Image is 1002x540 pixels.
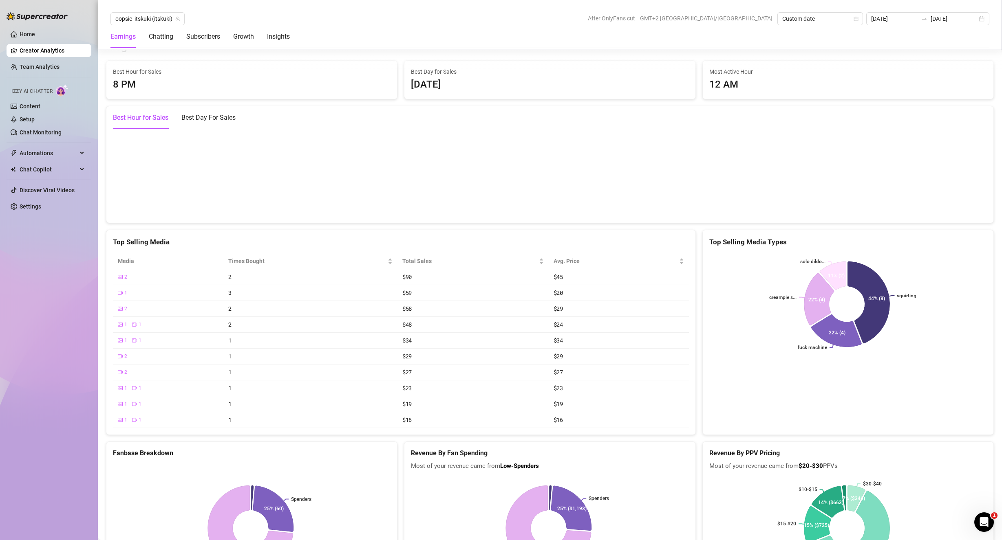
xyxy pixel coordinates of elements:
a: Home [20,31,35,37]
span: Custom date [782,13,858,25]
span: Times Bought [228,257,386,266]
span: $48 [402,320,412,328]
span: video-camera [118,370,123,375]
h5: Revenue By Fan Spending [411,448,689,458]
span: $23 [554,384,563,392]
span: 1 [991,512,998,519]
text: fuck machine [798,345,828,351]
img: AI Chatter [56,84,68,96]
a: Settings [20,203,41,210]
span: oopsie_itskuki (itskuki) [115,13,180,25]
span: 2 [124,353,127,360]
span: Most of your revenue came from [411,461,689,471]
span: video-camera [118,354,123,359]
text: Spenders [291,496,311,502]
span: picture [118,306,123,311]
span: Chat Copilot [20,163,77,176]
th: Media [113,253,223,269]
span: 2 [124,369,127,376]
span: Total Sales [402,257,537,266]
span: video-camera [132,402,137,406]
span: $45 [554,273,563,281]
h5: Fanbase Breakdown [113,448,391,458]
div: Top Selling Media [113,237,689,248]
input: Start date [871,14,918,23]
span: 2 [228,305,232,312]
span: $19 [402,400,412,408]
span: video-camera [132,417,137,422]
span: After OnlyFans cut [588,12,635,24]
span: 1 [228,352,232,360]
span: $16 [554,416,563,424]
span: 3 [228,289,232,296]
text: squirting [897,293,917,299]
span: 2 [124,273,127,281]
a: Setup [20,116,35,123]
text: solo dildo... [800,259,825,265]
span: 1 [139,400,141,408]
div: Growth [233,32,254,42]
span: 1 [228,400,232,408]
span: $29 [554,305,563,312]
a: Team Analytics [20,64,60,70]
span: $16 [402,416,412,424]
span: $59 [402,289,412,296]
span: picture [118,402,123,406]
span: picture [118,274,123,279]
b: $20-$30 [799,462,823,470]
span: video-camera [132,322,137,327]
span: swap-right [921,15,927,22]
span: $27 [554,368,563,376]
span: 1 [124,416,127,424]
span: $90 [402,273,412,281]
img: Chat Copilot [11,167,16,172]
span: $23 [402,384,412,392]
span: video-camera [132,338,137,343]
span: 1 [124,289,127,297]
span: 1 [139,384,141,392]
div: [DATE] [411,77,689,92]
span: 1 [228,384,232,392]
input: End date [931,14,977,23]
div: 8 PM [113,77,391,92]
div: Earnings [110,32,136,42]
a: Chat Monitoring [20,129,62,136]
span: 2 [124,305,127,313]
span: 2 [228,320,232,328]
span: 1 [139,416,141,424]
span: picture [118,338,123,343]
span: 1 [228,416,232,424]
span: $29 [554,352,563,360]
div: Chatting [149,32,173,42]
iframe: Intercom live chat [974,512,994,532]
div: Subscribers [186,32,220,42]
span: 1 [139,337,141,345]
img: logo-BBDzfeDw.svg [7,12,68,20]
text: creampie s... [769,294,797,300]
div: Insights [267,32,290,42]
span: picture [118,386,123,391]
span: $34 [402,336,412,344]
th: Avg. Price [549,253,689,269]
span: 1 [124,321,127,329]
h5: Revenue By PPV Pricing [709,448,987,458]
span: 1 [139,321,141,329]
span: 1 [124,337,127,345]
span: Izzy AI Chatter [11,88,53,95]
span: Most of your revenue came from PPVs [709,461,987,471]
span: 1 [228,368,232,376]
span: 1 [228,336,232,344]
span: 2 [228,273,232,281]
span: 1 [124,384,127,392]
span: Best Day for Sales [411,67,689,76]
div: Best Day For Sales [181,113,236,123]
span: $24 [554,320,563,328]
div: Top Selling Media Types [709,237,987,248]
span: 1 [124,400,127,408]
span: $34 [554,336,563,344]
span: Most Active Hour [709,67,987,76]
span: $58 [402,305,412,312]
span: Avg. Price [554,257,678,266]
span: thunderbolt [11,150,17,156]
span: team [175,16,180,21]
